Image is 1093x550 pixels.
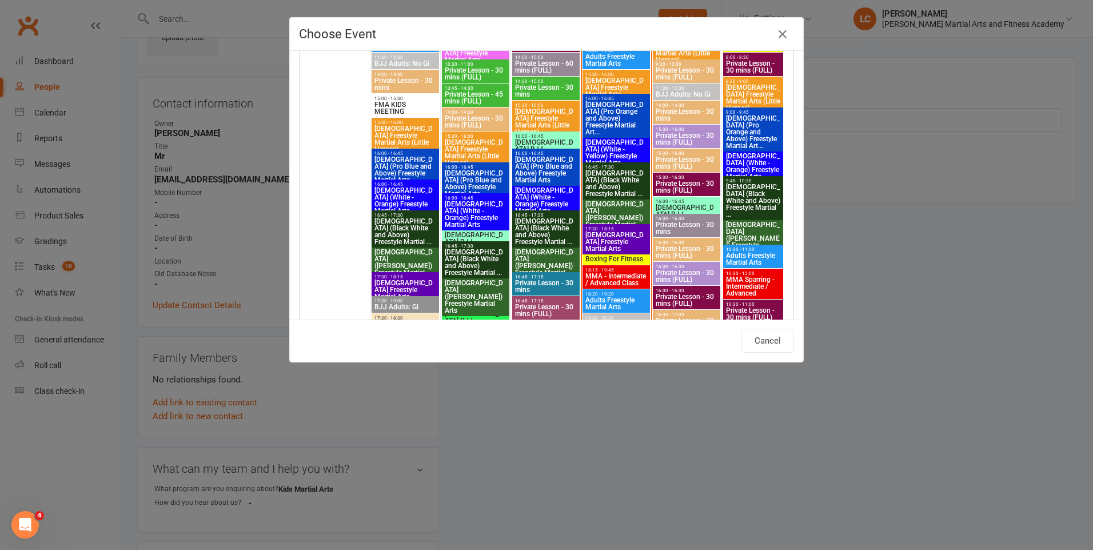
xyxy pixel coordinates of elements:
span: [DEMOGRAPHIC_DATA] (Black White and Above) Freestyle Martial ... [585,170,648,197]
span: [DEMOGRAPHIC_DATA] Freestyle Martial Arts (Little Heroes) [374,125,437,153]
span: [DEMOGRAPHIC_DATA] Freestyle Martial Arts [585,232,648,252]
span: Private Lesson - 30 mins (FULL) [655,269,718,283]
span: 14:00 - 14:30 [444,110,507,115]
span: Private Lesson - 30 mins (FULL) [725,307,781,321]
span: [DEMOGRAPHIC_DATA] BJJ [444,310,507,324]
span: 13:45 - 14:30 [444,86,507,91]
span: 9:45 - 10:30 [725,178,781,184]
button: Cancel [741,329,794,353]
span: 16:00 - 16:45 [514,151,577,156]
span: [DEMOGRAPHIC_DATA] (White - Orange) Freestyle Martial Arts [444,201,507,228]
span: Private Lesson - 30 mins [374,77,437,91]
span: 18:20 - 19:20 [585,292,648,297]
span: Private Lesson - 30 mins (FULL) [655,132,718,146]
span: 8:00 - 8:30 [725,55,781,60]
span: 17:30 - 18:15 [585,226,648,232]
span: 16:45 - 17:15 [514,274,577,280]
span: [DEMOGRAPHIC_DATA] ([PERSON_NAME]) Freestyle Martial Arts [444,280,507,314]
span: 15:30 - 16:00 [655,151,718,156]
span: 14:30 - 15:00 [514,79,577,84]
span: 19:30 - 20:30 [585,316,648,321]
span: 16:45 - 17:30 [444,244,507,249]
span: 16:00 - 16:30 [655,240,718,245]
span: [DEMOGRAPHIC_DATA] (Pro Orange and Above) Freestyle Martial Art... [725,115,781,149]
span: [DEMOGRAPHIC_DATA] Freestyle Martial Arts [444,43,507,63]
span: [DEMOGRAPHIC_DATA] Freestyle Martial Arts (Little Heroes) [444,139,507,166]
iframe: Intercom live chat [11,511,39,539]
span: Private Lesson - 30 mins (FULL) [514,304,577,317]
span: 15:00 - 15:30 [374,96,437,101]
span: Adults Freestyle Martial Arts [585,53,648,67]
span: 17:30 - 18:30 [374,316,437,321]
span: 16:45 - 17:30 [585,165,648,170]
span: [DEMOGRAPHIC_DATA] Freestyle Martial Arts (Little Heroes) [725,84,781,111]
span: 16:00 - 16:45 [655,199,718,204]
span: Adults Freestyle Martial Arts [725,252,781,266]
span: [DEMOGRAPHIC_DATA] Freestyle Martial Arts [585,77,648,98]
span: Boxing For Fitness [585,256,648,262]
span: [DEMOGRAPHIC_DATA] (Black White and Above) Freestyle Martial ... [374,218,437,245]
span: Private Lesson - 30 mins (FULL) [655,293,718,307]
span: [DEMOGRAPHIC_DATA] (Pro Blue and Above) Freestyle Martial Arts [444,170,507,197]
span: 16:45 - 17:30 [514,213,577,218]
span: Private Lesson - 30 mins (FULL) [655,180,718,194]
span: [DEMOGRAPHIC_DATA] ([PERSON_NAME]) Freestyle Martial Arts [374,249,437,283]
span: 16:45 - 17:30 [374,213,437,218]
span: 16:30 - 17:00 [655,312,718,317]
span: 10:30 - 11:30 [725,247,781,252]
span: 15:30 - 16:00 [514,103,577,108]
span: 15:30 - 16:00 [655,127,718,132]
span: [DEMOGRAPHIC_DATA] Freestyle Martial Arts [374,280,437,300]
span: [DEMOGRAPHIC_DATA] (Pro Blue and Above) Freestyle Martial Arts [514,156,577,184]
span: 15:30 - 16:00 [655,175,718,180]
span: [DEMOGRAPHIC_DATA] (Black White and Above) Freestyle Martial ... [725,184,781,218]
span: [DEMOGRAPHIC_DATA] BJJ [655,204,718,218]
span: BJJ Adults: No Gi [374,60,437,67]
span: 17:30 - 18:15 [374,274,437,280]
span: [DEMOGRAPHIC_DATA] ([PERSON_NAME]) Freestyle Martial Arts [585,201,648,235]
span: MMA - Intermediate / Advanced Class [585,273,648,286]
span: [DEMOGRAPHIC_DATA] (White - Orange) Freestyle Martial Arts [725,153,781,180]
span: 14:00 - 14:30 [655,103,718,108]
span: 15:30 - 16:00 [374,120,437,125]
span: Private Lesson - 30 mins (FULL) [655,317,718,331]
span: 15:30 - 16:00 [585,72,648,77]
span: 16:00 - 16:45 [444,165,507,170]
span: 16:00 - 16:45 [444,196,507,201]
span: Private Lesson - 30 mins [655,108,718,122]
span: Private Lesson - 60 mins (FULL) [514,60,577,74]
span: [DEMOGRAPHIC_DATA] (Black White and Above) Freestyle Martial ... [514,218,577,245]
span: 16:00 - 16:30 [655,264,718,269]
button: Close [773,25,792,43]
span: 8:30 - 9:00 [725,79,781,84]
span: [DEMOGRAPHIC_DATA] (White - Orange) Freestyle Martial Arts [374,187,437,214]
span: 9:00 - 9:45 [725,110,781,115]
span: 16:00 - 16:45 [374,182,437,187]
span: Private Lesson - 30 mins (FULL) [655,156,718,170]
span: 16:00 - 16:30 [655,216,718,221]
span: [DEMOGRAPHIC_DATA] (Pro Orange and Above) Freestyle Martial Art... [585,101,648,135]
span: [DEMOGRAPHIC_DATA] ([PERSON_NAME]) Freestyle Martial Arts [725,221,781,256]
span: BJJ Adults: Gi [374,304,437,310]
span: 14:00 - 14:30 [374,72,437,77]
span: [DEMOGRAPHIC_DATA] (White - Orange) Freestyle Martial Arts [514,187,577,214]
span: Private Lesson - 30 mins [514,280,577,293]
span: MMA Sparring - Intermediate / Advanced [725,276,781,297]
span: 10:30 - 11:00 [444,62,507,67]
span: [DEMOGRAPHIC_DATA] (Black White and Above) Freestyle Martial ... [444,249,507,276]
span: Private Lesson - 30 mins [655,221,718,235]
span: [DEMOGRAPHIC_DATA] BJJ [444,232,507,245]
span: 11:30 - 12:30 [374,55,437,60]
span: 10:30 - 11:00 [725,302,781,307]
span: [DEMOGRAPHIC_DATA] ([PERSON_NAME]) Freestyle Martial Arts [514,249,577,283]
span: FMA KIDS MEETING [374,101,437,115]
span: 16:45 - 17:15 [514,298,577,304]
span: [DEMOGRAPHIC_DATA] Freestyle Martial Arts (Little Heroes) [514,108,577,135]
span: 4 [35,511,44,520]
span: [DEMOGRAPHIC_DATA] (White - Yellow) Freestyle Martial Arts [585,139,648,166]
span: Private Lesson - 30 mins (FULL) [444,115,507,129]
span: [DEMOGRAPHIC_DATA] (Pro Blue and Above) Freestyle Martial Arts [374,156,437,184]
span: 16:00 - 16:45 [374,151,437,156]
span: 10:30 - 12:00 [725,271,781,276]
span: Adults Freestyle Martial Arts [585,297,648,310]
